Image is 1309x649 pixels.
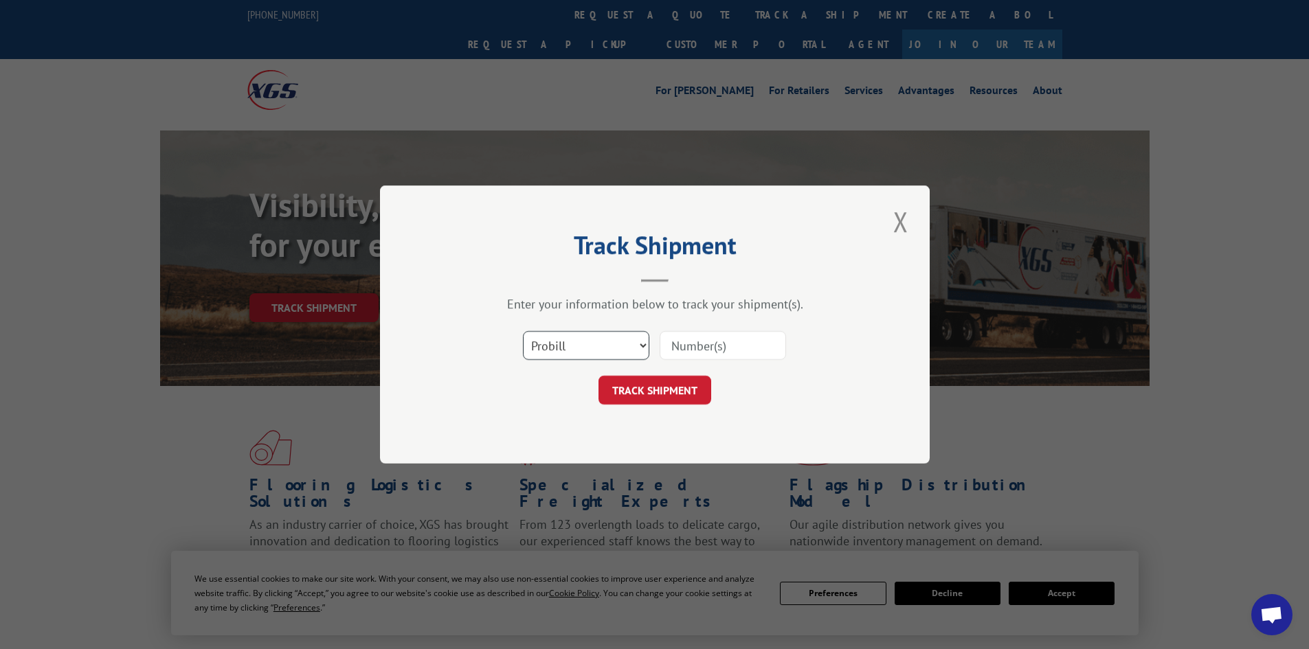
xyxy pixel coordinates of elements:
h2: Track Shipment [449,236,861,262]
button: Close modal [889,203,913,240]
button: TRACK SHIPMENT [598,376,711,405]
input: Number(s) [660,331,786,360]
div: Enter your information below to track your shipment(s). [449,296,861,312]
a: Open chat [1251,594,1293,635]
